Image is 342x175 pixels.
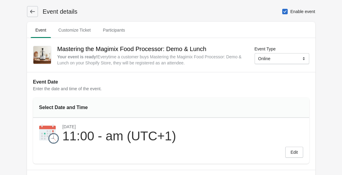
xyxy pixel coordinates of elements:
[63,129,176,143] div: 11:00 - am (UTC+1)
[39,104,118,111] div: Select Date and Time
[33,86,102,91] span: Enter the date and time of the event.
[31,25,51,36] span: Event
[53,25,96,36] span: Customize Ticket
[57,54,245,66] div: Everytime a customer buys Mastering the Magimix Food Processor: Demo & Lunch on your Shopify Stor...
[290,150,298,155] span: Edit
[57,44,245,54] h2: Mastering the Magimix Food Processor: Demo & Lunch
[255,46,276,52] label: Event Type
[38,7,78,16] h1: Event details
[285,147,303,158] button: Edit
[33,78,309,86] h2: Event Date
[39,124,59,144] img: calendar-9220d27974dede90758afcd34f990835.png
[290,9,315,15] span: Enable event
[57,54,98,59] strong: Your event is ready !
[98,25,130,36] span: Participants
[33,46,51,64] img: FoodProcessorUnmarked_LifestyleImage_4.jpg
[63,124,176,129] div: [DATE]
